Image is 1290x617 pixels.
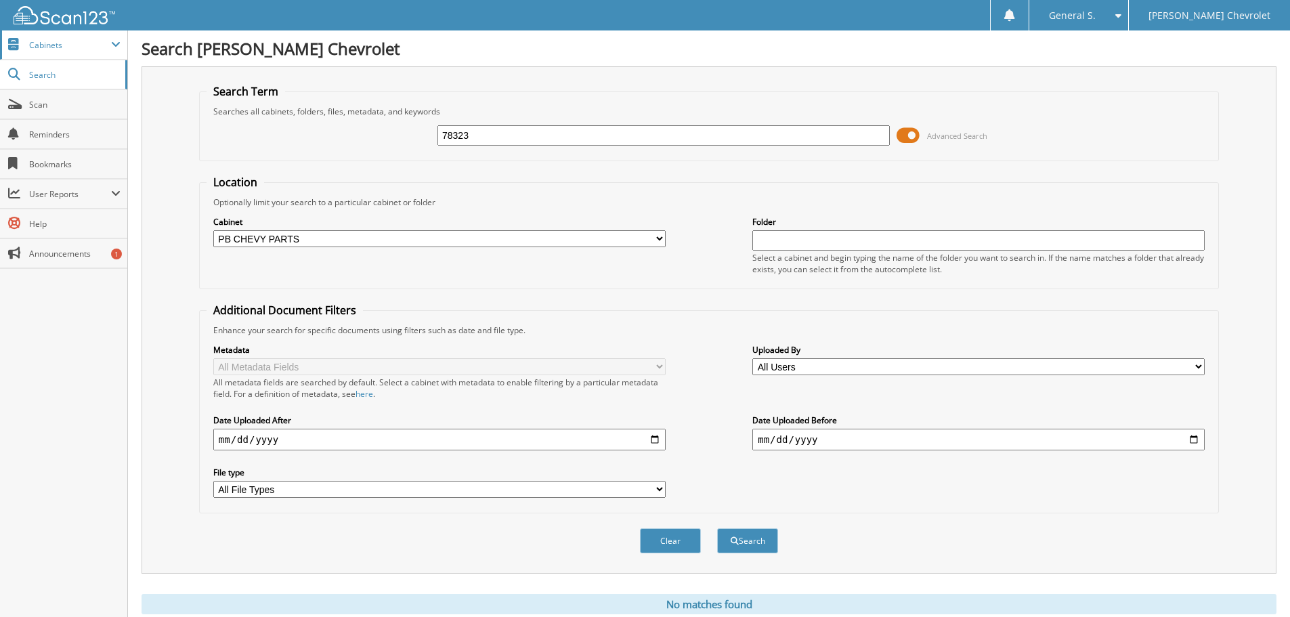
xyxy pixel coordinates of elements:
[207,106,1211,117] div: Searches all cabinets, folders, files, metadata, and keywords
[111,249,122,259] div: 1
[213,414,666,426] label: Date Uploaded After
[752,216,1205,228] label: Folder
[1049,12,1096,20] span: General S.
[213,429,666,450] input: start
[213,344,666,356] label: Metadata
[29,218,121,230] span: Help
[29,158,121,170] span: Bookmarks
[142,594,1276,614] div: No matches found
[29,129,121,140] span: Reminders
[213,377,666,400] div: All metadata fields are searched by default. Select a cabinet with metadata to enable filtering b...
[29,188,111,200] span: User Reports
[207,196,1211,208] div: Optionally limit your search to a particular cabinet or folder
[207,324,1211,336] div: Enhance your search for specific documents using filters such as date and file type.
[752,252,1205,275] div: Select a cabinet and begin typing the name of the folder you want to search in. If the name match...
[29,99,121,110] span: Scan
[29,69,119,81] span: Search
[640,528,701,553] button: Clear
[717,528,778,553] button: Search
[142,37,1276,60] h1: Search [PERSON_NAME] Chevrolet
[752,429,1205,450] input: end
[1148,12,1270,20] span: [PERSON_NAME] Chevrolet
[14,6,115,24] img: scan123-logo-white.svg
[752,414,1205,426] label: Date Uploaded Before
[927,131,987,141] span: Advanced Search
[207,303,363,318] legend: Additional Document Filters
[213,467,666,478] label: File type
[207,175,264,190] legend: Location
[29,248,121,259] span: Announcements
[207,84,285,99] legend: Search Term
[29,39,111,51] span: Cabinets
[752,344,1205,356] label: Uploaded By
[213,216,666,228] label: Cabinet
[356,388,373,400] a: here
